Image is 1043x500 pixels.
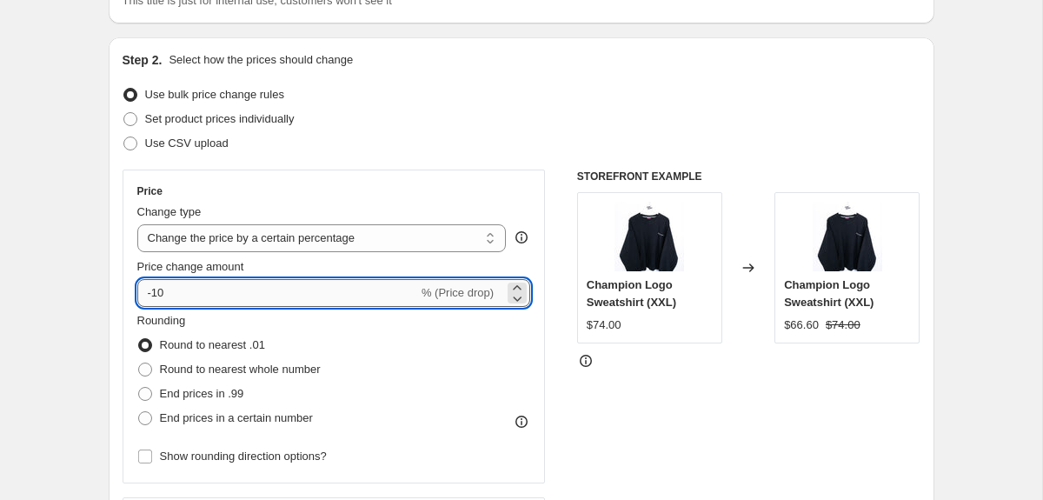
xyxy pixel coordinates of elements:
[123,51,163,69] h2: Step 2.
[160,387,244,400] span: End prices in .99
[784,317,819,334] div: $66.60
[826,317,860,334] strike: $74.00
[813,202,882,271] img: APC_3613_80x.jpg
[137,314,186,327] span: Rounding
[422,286,494,299] span: % (Price drop)
[137,260,244,273] span: Price change amount
[145,112,295,125] span: Set product prices individually
[784,278,874,309] span: Champion Logo Sweatshirt (XXL)
[145,88,284,101] span: Use bulk price change rules
[615,202,684,271] img: APC_3613_80x.jpg
[137,205,202,218] span: Change type
[513,229,530,246] div: help
[145,137,229,150] span: Use CSV upload
[587,278,676,309] span: Champion Logo Sweatshirt (XXL)
[587,317,621,334] div: $74.00
[160,411,313,424] span: End prices in a certain number
[137,184,163,198] h3: Price
[577,170,920,183] h6: STOREFRONT EXAMPLE
[160,450,327,463] span: Show rounding direction options?
[160,363,321,376] span: Round to nearest whole number
[169,51,353,69] p: Select how the prices should change
[137,279,418,307] input: -15
[160,338,265,351] span: Round to nearest .01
